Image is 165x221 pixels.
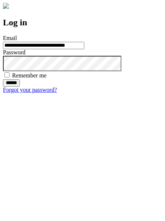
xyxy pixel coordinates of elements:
label: Remember me [12,72,47,79]
label: Password [3,49,25,55]
label: Email [3,35,17,41]
img: logo-4e3dc11c47720685a147b03b5a06dd966a58ff35d612b21f08c02c0306f2b779.png [3,3,9,9]
h2: Log in [3,18,162,28]
a: Forgot your password? [3,87,57,93]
